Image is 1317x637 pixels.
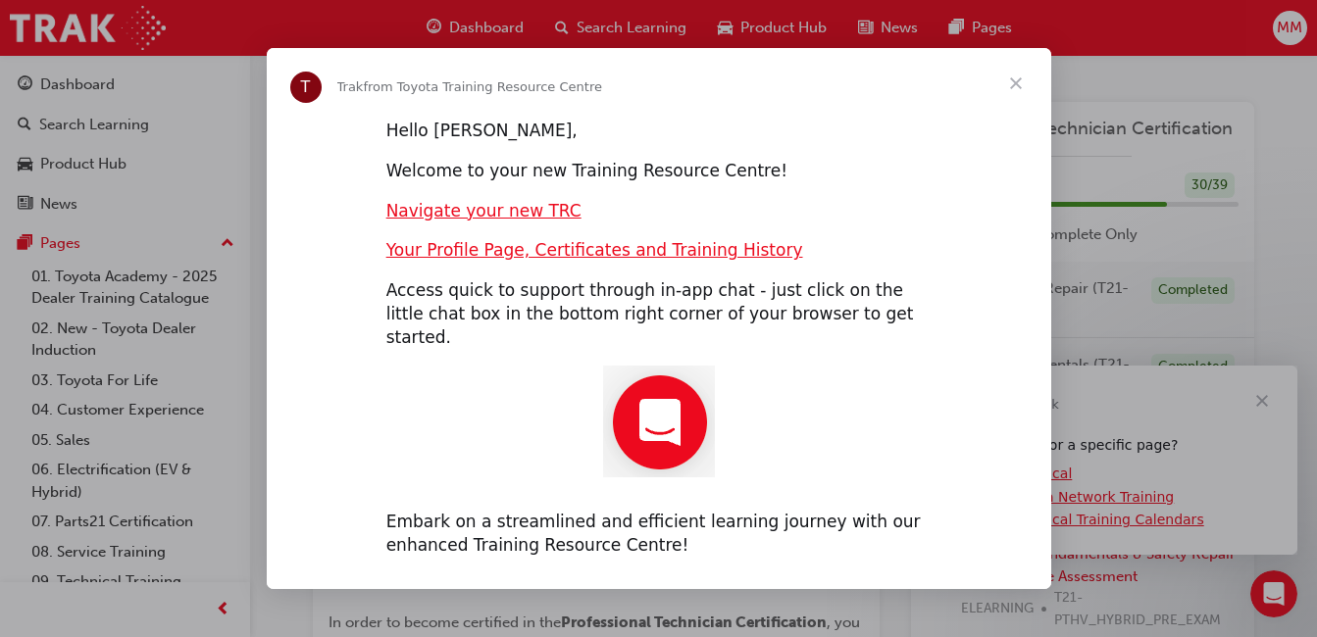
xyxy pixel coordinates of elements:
h1: Trak [95,10,128,24]
span: from Toyota Training Resource Centre [363,79,602,94]
a: Technical Training Calendars [47,146,242,162]
div: Hello [PERSON_NAME], [386,120,932,143]
div: Hello [PERSON_NAME], [40,184,352,204]
a: Toyota Network Training [47,123,212,139]
div: Close [344,8,380,43]
span: Trak [337,79,364,94]
button: go back [13,8,50,45]
span: Close [981,48,1051,119]
div: Welcome to your new Training Resource Centre! [40,214,352,252]
div: Profile image for Trak [56,11,87,42]
div: Profile image for Trak [40,137,72,169]
div: Profile image for Trak [290,72,322,103]
span: from Toyota Training Resource Centre [114,145,353,160]
div: Access quick to support through in-app chat - just click on the little chat box in the bottom rig... [386,279,932,349]
div: Welcome to your new Training Resource Centre! [386,160,932,183]
div: Embark on a streamlined and efficient learning journey with our enhanced Training Resource Centre! [386,511,932,558]
div: Trak says… [16,113,377,315]
div: Looking for a specific page? [25,71,311,90]
a: Technical [47,100,110,116]
button: Home [307,8,344,45]
span: Trak [71,31,97,46]
a: Navigate your new TRC [386,201,582,220]
div: Profile image for Trak [24,24,55,55]
p: Active 1h ago [95,24,182,44]
a: Your Profile Page, Certificates and Training History [386,240,803,260]
span: Trak [87,145,114,160]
